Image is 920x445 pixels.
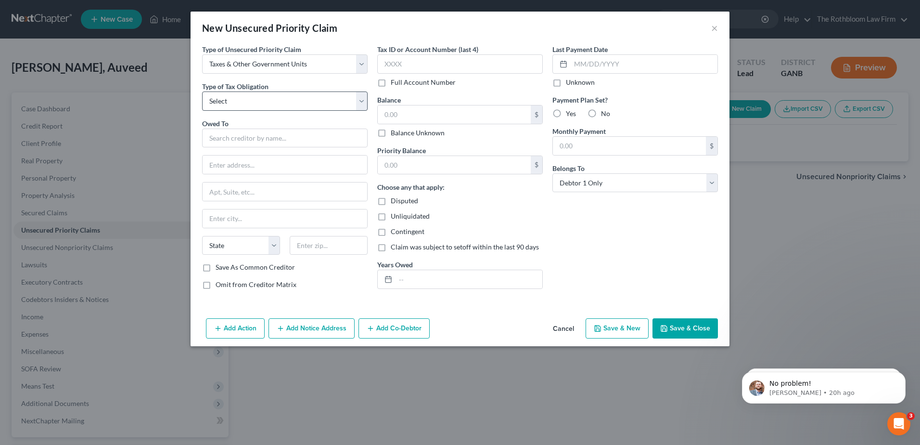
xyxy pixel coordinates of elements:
[377,54,543,74] input: XXXX
[566,78,595,87] label: Unknown
[552,44,608,54] label: Last Payment Date
[391,212,430,220] span: Unliquidated
[202,21,337,35] div: New Unsecured Priority Claim
[377,145,426,156] label: Priority Balance
[531,156,542,174] div: $
[268,318,355,339] button: Add Notice Address
[601,109,610,118] span: No
[545,319,582,339] button: Cancel
[531,105,542,124] div: $
[202,119,229,128] span: Owed To
[391,128,445,138] label: Balance Unknown
[203,209,367,228] input: Enter city...
[202,82,268,91] span: Type of Tax Obligation
[378,105,531,124] input: 0.00
[887,412,910,435] iframe: Intercom live chat
[203,183,367,201] input: Apt, Suite, etc...
[391,227,424,236] span: Contingent
[290,236,368,255] input: Enter zip...
[553,137,706,155] input: 0.00
[396,270,542,288] input: --
[552,126,606,136] label: Monthly Payment
[203,156,367,174] input: Enter address...
[202,129,368,148] input: Search creditor by name...
[216,262,295,272] label: Save As Common Creditor
[391,243,539,251] span: Claim was subject to setoff within the last 90 days
[378,156,531,174] input: 0.00
[552,164,585,172] span: Belongs To
[377,260,413,270] label: Years Owed
[586,318,649,339] button: Save & New
[391,78,456,87] label: Full Account Number
[202,45,301,53] span: Type of Unsecured Priority Claim
[391,196,418,205] span: Disputed
[711,22,718,34] button: ×
[571,55,717,73] input: MM/DD/YYYY
[377,95,401,105] label: Balance
[377,182,445,192] label: Choose any that apply:
[652,318,718,339] button: Save & Close
[377,44,478,54] label: Tax ID or Account Number (last 4)
[206,318,265,339] button: Add Action
[358,318,430,339] button: Add Co-Debtor
[566,109,576,118] span: Yes
[216,280,296,288] span: Omit from Creditor Matrix
[907,412,915,420] span: 3
[706,137,717,155] div: $
[728,352,920,419] iframe: Intercom notifications message
[552,95,718,105] label: Payment Plan Set?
